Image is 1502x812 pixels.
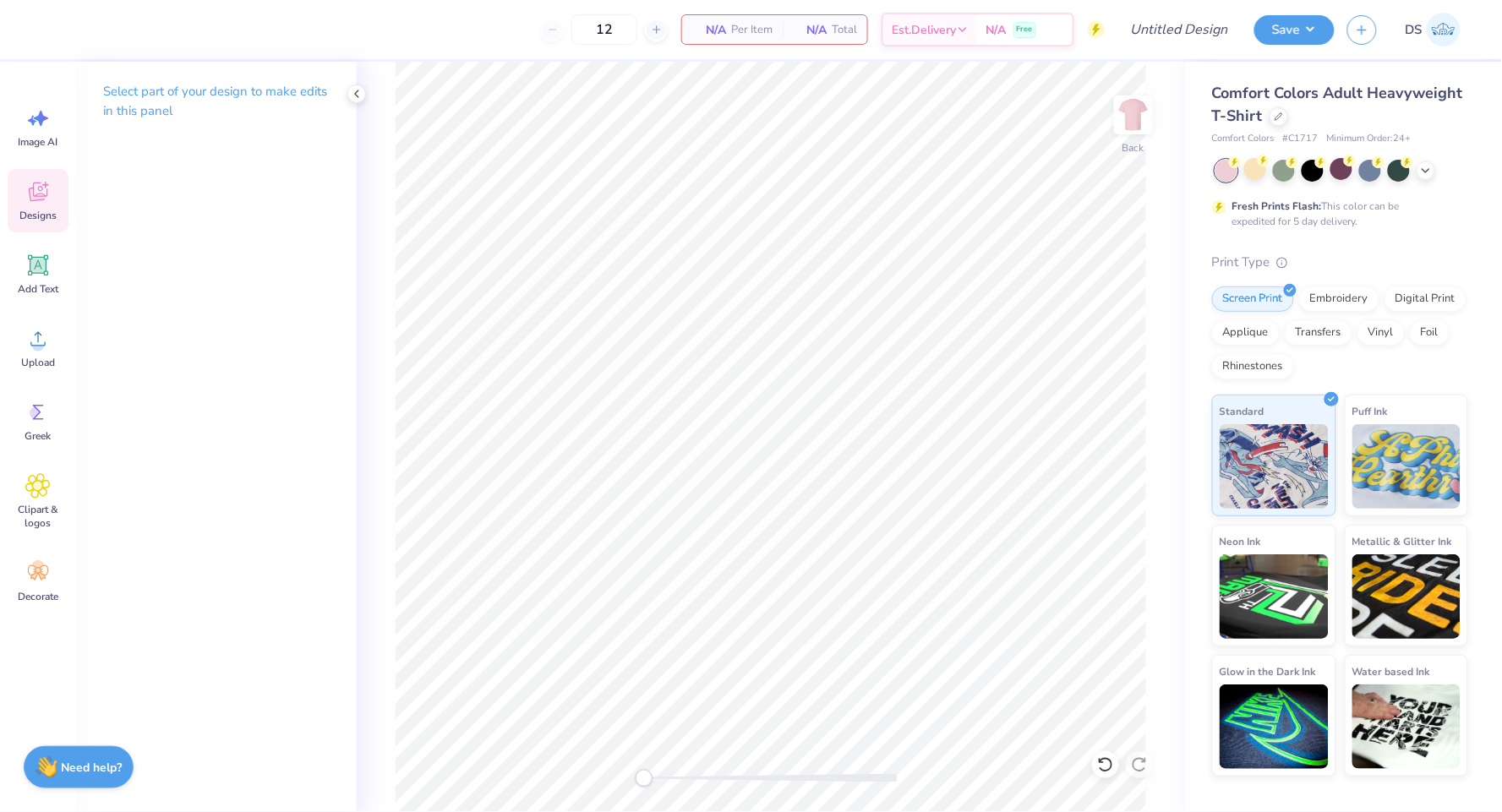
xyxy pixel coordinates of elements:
[19,209,57,222] span: Designs
[1220,424,1329,509] img: Standard
[1352,424,1461,509] img: Puff Ink
[1352,684,1461,769] img: Water based Ink
[1232,199,1440,229] div: This color can be expedited for 5 day delivery.
[692,21,726,39] span: N/A
[1352,554,1461,639] img: Metallic & Glitter Ink
[1122,140,1144,155] div: Back
[18,282,58,296] span: Add Text
[1299,286,1379,312] div: Embroidery
[1220,684,1329,769] img: Glow in the Dark Ink
[892,21,956,39] span: Est. Delivery
[571,14,637,45] input: – –
[18,590,58,603] span: Decorate
[1285,320,1352,346] div: Transfers
[986,21,1007,39] span: N/A
[1212,83,1463,126] span: Comfort Colors Adult Heavyweight T-Shirt
[1352,532,1452,550] span: Metallic & Glitter Ink
[1327,132,1412,146] span: Minimum Order: 24 +
[1385,286,1466,312] div: Digital Print
[10,503,66,530] span: Clipart & logos
[1212,286,1294,312] div: Screen Print
[1212,253,1468,272] div: Print Type
[1117,98,1150,132] img: Back
[1220,662,1316,680] span: Glow in the Dark Ink
[1406,20,1423,40] span: DS
[1398,13,1468,46] a: DS
[19,135,58,149] span: Image AI
[1212,132,1275,146] span: Comfort Colors
[1427,13,1461,46] img: Daniella Sison
[1117,13,1242,46] input: Untitled Design
[1283,132,1319,146] span: # C1717
[1220,402,1264,420] span: Standard
[636,770,653,787] div: Accessibility label
[62,760,123,776] strong: Need help?
[1352,402,1388,420] span: Puff Ink
[1220,554,1329,639] img: Neon Ink
[832,21,857,39] span: Total
[1220,532,1261,550] span: Neon Ink
[21,356,55,369] span: Upload
[1352,662,1430,680] span: Water based Ink
[1212,354,1294,379] div: Rhinestones
[731,21,773,39] span: Per Item
[793,21,827,39] span: N/A
[1212,320,1280,346] div: Applique
[1254,15,1335,45] button: Save
[25,429,52,443] span: Greek
[1410,320,1450,346] div: Foil
[1232,199,1322,213] strong: Fresh Prints Flash:
[103,82,330,121] p: Select part of your design to make edits in this panel
[1357,320,1405,346] div: Vinyl
[1017,24,1033,35] span: Free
